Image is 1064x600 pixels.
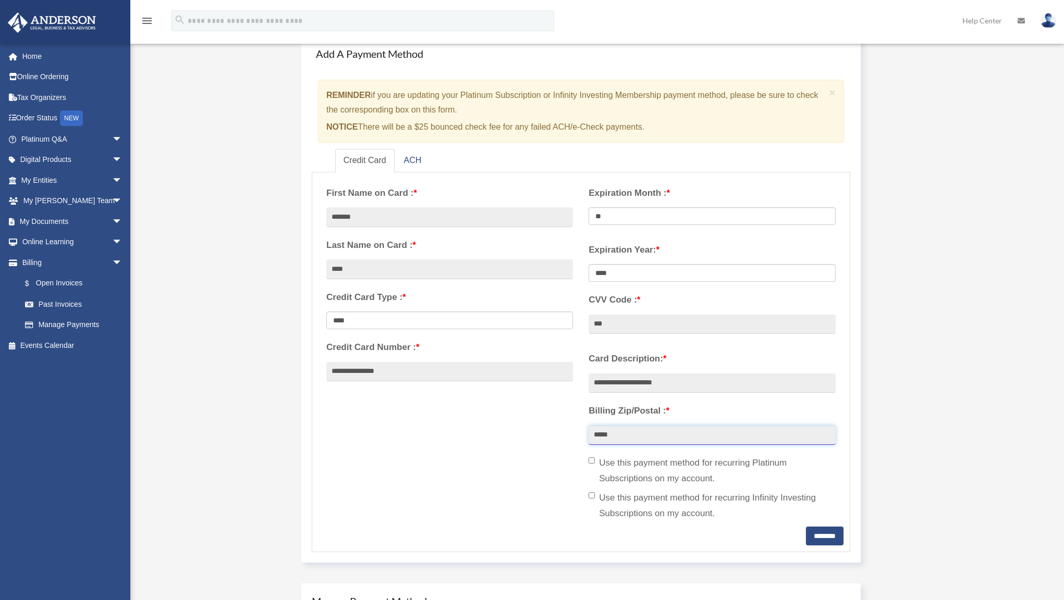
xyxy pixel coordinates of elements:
label: CVV Code : [589,292,835,308]
a: Online Ordering [7,67,138,87]
a: $Open Invoices [15,273,138,294]
a: Digital Productsarrow_drop_down [7,149,138,170]
label: Last Name on Card : [326,238,573,253]
a: My Entitiesarrow_drop_down [7,170,138,191]
a: Online Learningarrow_drop_down [7,232,138,253]
a: Past Invoices [15,294,138,315]
label: Billing Zip/Postal : [589,403,835,419]
span: $ [31,277,36,290]
label: Use this payment method for recurring Infinity Investing Subscriptions on my account. [589,490,835,521]
a: Billingarrow_drop_down [7,252,138,273]
a: Tax Organizers [7,87,138,108]
i: search [174,14,186,26]
label: Expiration Year: [589,242,835,258]
i: menu [141,15,153,27]
label: Use this payment method for recurring Platinum Subscriptions on my account. [589,455,835,486]
strong: REMINDER [326,91,371,99]
div: NEW [60,110,83,126]
span: arrow_drop_down [112,129,133,150]
a: My Documentsarrow_drop_down [7,211,138,232]
a: Platinum Q&Aarrow_drop_down [7,129,138,149]
span: arrow_drop_down [112,232,133,253]
input: Use this payment method for recurring Platinum Subscriptions on my account. [589,457,595,464]
label: Expiration Month : [589,185,835,201]
img: Anderson Advisors Platinum Portal [5,12,99,33]
p: There will be a $25 bounced check fee for any failed ACH/e-Check payments. [326,120,825,134]
a: My [PERSON_NAME] Teamarrow_drop_down [7,191,138,211]
strong: NOTICE [326,122,358,131]
label: Credit Card Type : [326,290,573,305]
span: × [829,86,836,98]
span: arrow_drop_down [112,211,133,232]
span: arrow_drop_down [112,170,133,191]
img: User Pic [1041,13,1056,28]
button: Close [829,87,836,98]
a: Events Calendar [7,335,138,356]
a: Home [7,46,138,67]
a: ACH [396,149,430,172]
a: menu [141,18,153,27]
span: arrow_drop_down [112,191,133,212]
label: First Name on Card : [326,185,573,201]
a: Credit Card [335,149,395,172]
h4: Add A Payment Method [312,42,850,65]
a: Order StatusNEW [7,108,138,129]
label: Card Description: [589,351,835,367]
div: if you are updating your Platinum Subscription or Infinity Investing Membership payment method, p... [318,80,844,143]
label: Credit Card Number : [326,340,573,355]
span: arrow_drop_down [112,149,133,171]
input: Use this payment method for recurring Infinity Investing Subscriptions on my account. [589,492,595,498]
span: arrow_drop_down [112,252,133,273]
a: Manage Payments [15,315,133,335]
